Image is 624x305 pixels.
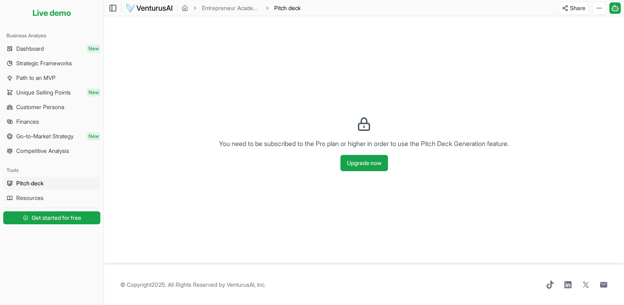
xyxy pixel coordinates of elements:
span: You need to be subscribed to the Pro plan or higher in order to use the Pitch Deck Generation fea... [219,140,509,148]
span: © Copyright 2025 . All Rights Reserved by . [120,281,266,289]
a: VenturusAI, Inc [227,281,264,288]
a: Finances [3,115,100,128]
span: Customer Persona [16,103,64,111]
a: Upgrade now [340,152,388,171]
span: New [87,45,100,53]
a: Go-to-Market StrategyNew [3,130,100,143]
a: Get started for free [3,210,100,226]
a: Strategic Frameworks [3,57,100,70]
span: Unique Selling Points [16,88,71,97]
span: Path to an MVP [16,74,56,82]
a: Customer Persona [3,101,100,114]
span: Pitch deck [274,4,301,12]
button: Get started for free [3,211,100,224]
div: Business Analysis [3,29,100,42]
div: Tools [3,164,100,177]
span: Get started for free [32,214,81,222]
span: Finances [16,118,39,126]
span: Strategic Frameworks [16,59,72,67]
span: Go-to-Market Strategy [16,132,74,140]
a: Entrepreneur Academy [202,4,260,12]
img: logo [126,3,173,13]
button: Upgrade now [340,155,388,171]
span: Resources [16,194,43,202]
nav: breadcrumb [182,4,301,12]
span: Share [570,4,585,12]
a: Unique Selling PointsNew [3,86,100,99]
button: Share [558,2,589,15]
a: Competitive Analysis [3,144,100,157]
span: Competitive Analysis [16,147,69,155]
a: Path to an MVP [3,71,100,84]
span: Dashboard [16,45,44,53]
a: Pitch deck [3,177,100,190]
span: New [87,132,100,140]
span: New [87,88,100,97]
span: Pitch deck [16,179,43,187]
a: DashboardNew [3,42,100,55]
a: Resources [3,191,100,204]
